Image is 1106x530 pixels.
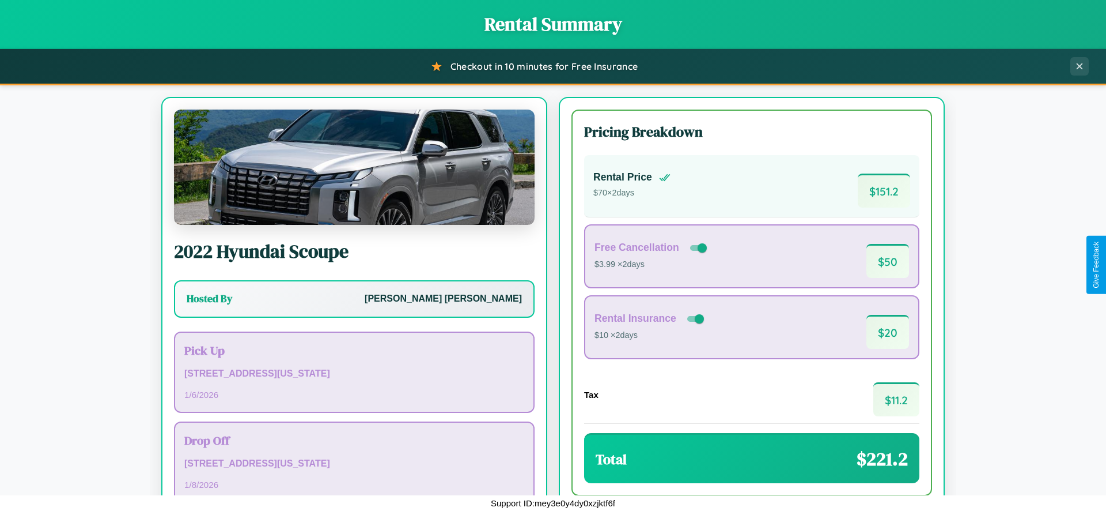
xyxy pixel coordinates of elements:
[184,387,524,403] p: 1 / 6 / 2026
[450,61,638,72] span: Checkout in 10 minutes for Free Insurance
[491,495,615,511] p: Support ID: mey3e0y4dy0xzjktf6f
[858,174,910,208] span: $ 151.2
[1092,242,1100,288] div: Give Feedback
[365,291,522,307] p: [PERSON_NAME] [PERSON_NAME]
[174,110,535,225] img: Hyundai Scoupe
[594,313,676,325] h4: Rental Insurance
[594,328,706,343] p: $10 × 2 days
[584,122,919,141] h3: Pricing Breakdown
[184,456,524,472] p: [STREET_ADDRESS][US_STATE]
[187,292,232,306] h3: Hosted By
[174,239,535,264] h2: 2022 Hyundai Scoupe
[866,315,909,349] span: $ 20
[594,242,679,254] h4: Free Cancellation
[584,390,599,400] h4: Tax
[184,477,524,493] p: 1 / 8 / 2026
[866,244,909,278] span: $ 50
[593,186,671,201] p: $ 70 × 2 days
[593,171,652,183] h4: Rental Price
[596,450,627,469] h3: Total
[184,342,524,359] h3: Pick Up
[857,446,908,472] span: $ 221.2
[184,366,524,382] p: [STREET_ADDRESS][US_STATE]
[873,382,919,416] span: $ 11.2
[12,12,1094,37] h1: Rental Summary
[184,432,524,449] h3: Drop Off
[594,257,709,272] p: $3.99 × 2 days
